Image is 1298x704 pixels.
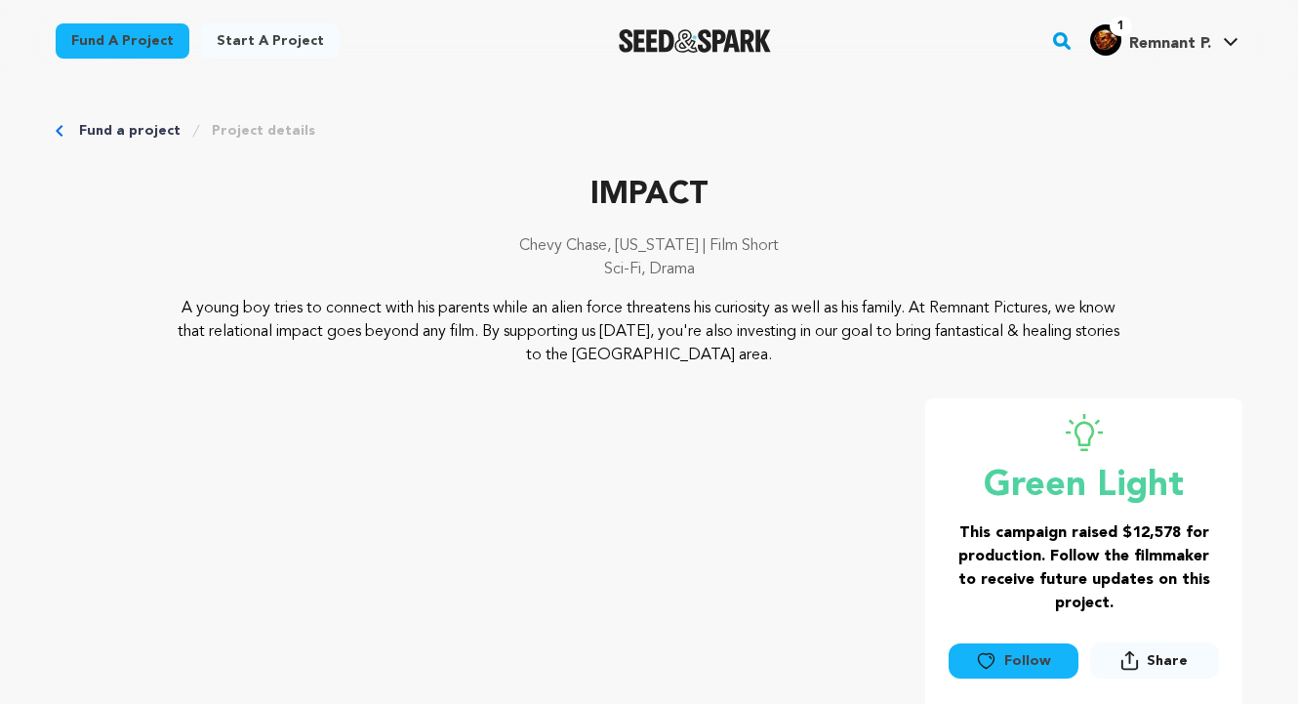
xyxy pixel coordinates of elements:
span: Remnant P. [1129,36,1211,52]
span: Remnant P.'s Profile [1086,21,1242,62]
p: Green Light [949,467,1219,506]
div: Remnant P.'s Profile [1090,24,1211,56]
div: Breadcrumb [56,121,1242,141]
a: Remnant P.'s Profile [1086,21,1242,56]
span: 1 [1110,17,1132,36]
a: Seed&Spark Homepage [619,29,772,53]
a: Fund a project [56,23,189,59]
button: Follow [949,643,1077,679]
a: Start a project [201,23,340,59]
p: Chevy Chase, [US_STATE] | Film Short [56,234,1242,258]
p: A young boy tries to connect with his parents while an alien force threatens his curiosity as wel... [175,297,1124,367]
span: Share [1090,642,1219,686]
h3: This campaign raised $12,578 for production. Follow the filmmaker to receive future updates on th... [949,521,1219,615]
p: Sci-Fi, Drama [56,258,1242,281]
a: Project details [212,121,315,141]
p: IMPACT [56,172,1242,219]
a: Fund a project [79,121,181,141]
button: Share [1090,642,1219,679]
img: Seed&Spark Logo Dark Mode [619,29,772,53]
img: 23028bb749238e76.png [1090,24,1121,56]
span: Share [1147,651,1188,671]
